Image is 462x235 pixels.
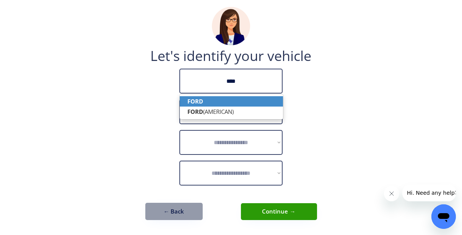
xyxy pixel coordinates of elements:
strong: FORD [187,97,203,105]
iframe: Button to launch messaging window [431,204,456,229]
img: madeline.png [212,7,250,45]
iframe: Message from company [402,184,456,201]
div: Let's identify your vehicle [151,49,312,63]
iframe: Close message [384,186,399,201]
p: (AMERICAN) [180,107,283,117]
span: Hi. Need any help? [5,5,55,12]
strong: FORD [187,108,203,115]
button: Continue → [241,203,317,220]
button: ← Back [145,203,203,220]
